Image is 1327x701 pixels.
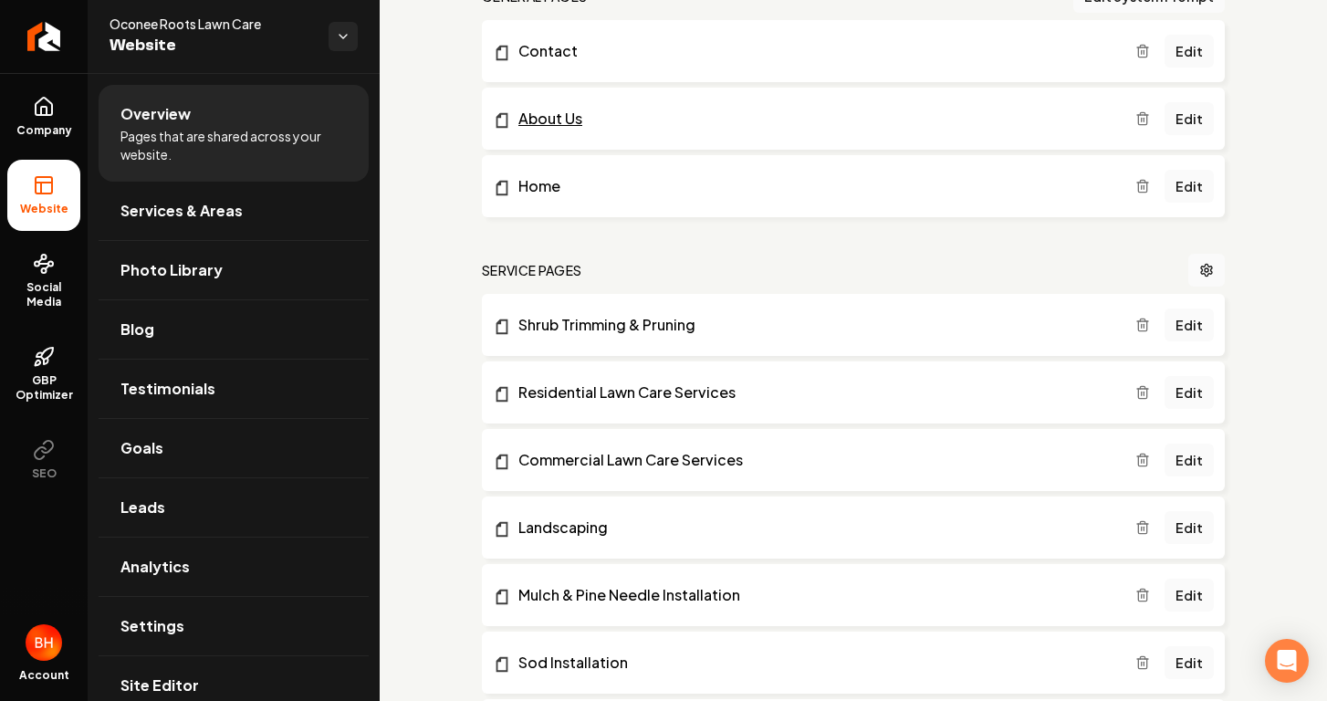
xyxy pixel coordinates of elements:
[19,668,69,683] span: Account
[1165,376,1214,409] a: Edit
[7,238,80,324] a: Social Media
[120,615,184,637] span: Settings
[493,517,1135,539] a: Landscaping
[13,202,76,216] span: Website
[7,331,80,417] a: GBP Optimizer
[120,556,190,578] span: Analytics
[1165,35,1214,68] a: Edit
[7,280,80,309] span: Social Media
[493,40,1135,62] a: Contact
[493,108,1135,130] a: About Us
[120,497,165,518] span: Leads
[120,437,163,459] span: Goals
[1165,646,1214,679] a: Edit
[493,652,1135,674] a: Sod Installation
[99,241,369,299] a: Photo Library
[120,675,199,696] span: Site Editor
[1265,639,1309,683] div: Open Intercom Messenger
[493,382,1135,403] a: Residential Lawn Care Services
[493,584,1135,606] a: Mulch & Pine Needle Installation
[25,466,64,481] span: SEO
[99,538,369,596] a: Analytics
[110,15,314,33] span: Oconee Roots Lawn Care
[1165,579,1214,612] a: Edit
[120,127,347,163] span: Pages that are shared across your website.
[99,478,369,537] a: Leads
[493,449,1135,471] a: Commercial Lawn Care Services
[99,597,369,655] a: Settings
[1165,170,1214,203] a: Edit
[99,419,369,477] a: Goals
[7,424,80,496] button: SEO
[7,373,80,403] span: GBP Optimizer
[120,319,154,340] span: Blog
[7,81,80,152] a: Company
[120,200,243,222] span: Services & Areas
[26,624,62,661] button: Open user button
[493,314,1135,336] a: Shrub Trimming & Pruning
[120,103,191,125] span: Overview
[99,182,369,240] a: Services & Areas
[27,22,61,51] img: Rebolt Logo
[9,123,79,138] span: Company
[99,360,369,418] a: Testimonials
[120,259,223,281] span: Photo Library
[1165,511,1214,544] a: Edit
[482,261,582,279] h2: Service Pages
[26,624,62,661] img: Brady Hopkins
[120,378,215,400] span: Testimonials
[1165,102,1214,135] a: Edit
[1165,444,1214,476] a: Edit
[493,175,1135,197] a: Home
[110,33,314,58] span: Website
[99,300,369,359] a: Blog
[1165,309,1214,341] a: Edit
